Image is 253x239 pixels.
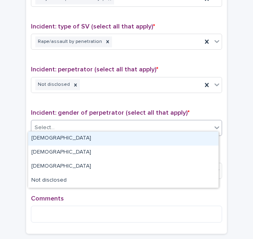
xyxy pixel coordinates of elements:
div: Male [28,132,218,146]
span: Incident: perpetrator (select all that apply) [31,66,158,73]
span: Incident: gender of perpetrator (select all that apply) [31,109,190,116]
div: Not disclosed [28,174,218,188]
div: Select... [35,124,55,132]
div: Not disclosed [35,79,71,90]
div: Rape/assault by penetration [35,36,103,47]
div: Female [28,146,218,160]
span: Incident: type of SV (select all that apply) [31,23,155,30]
div: Non-binary [28,160,218,174]
span: Comments [31,195,64,202]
